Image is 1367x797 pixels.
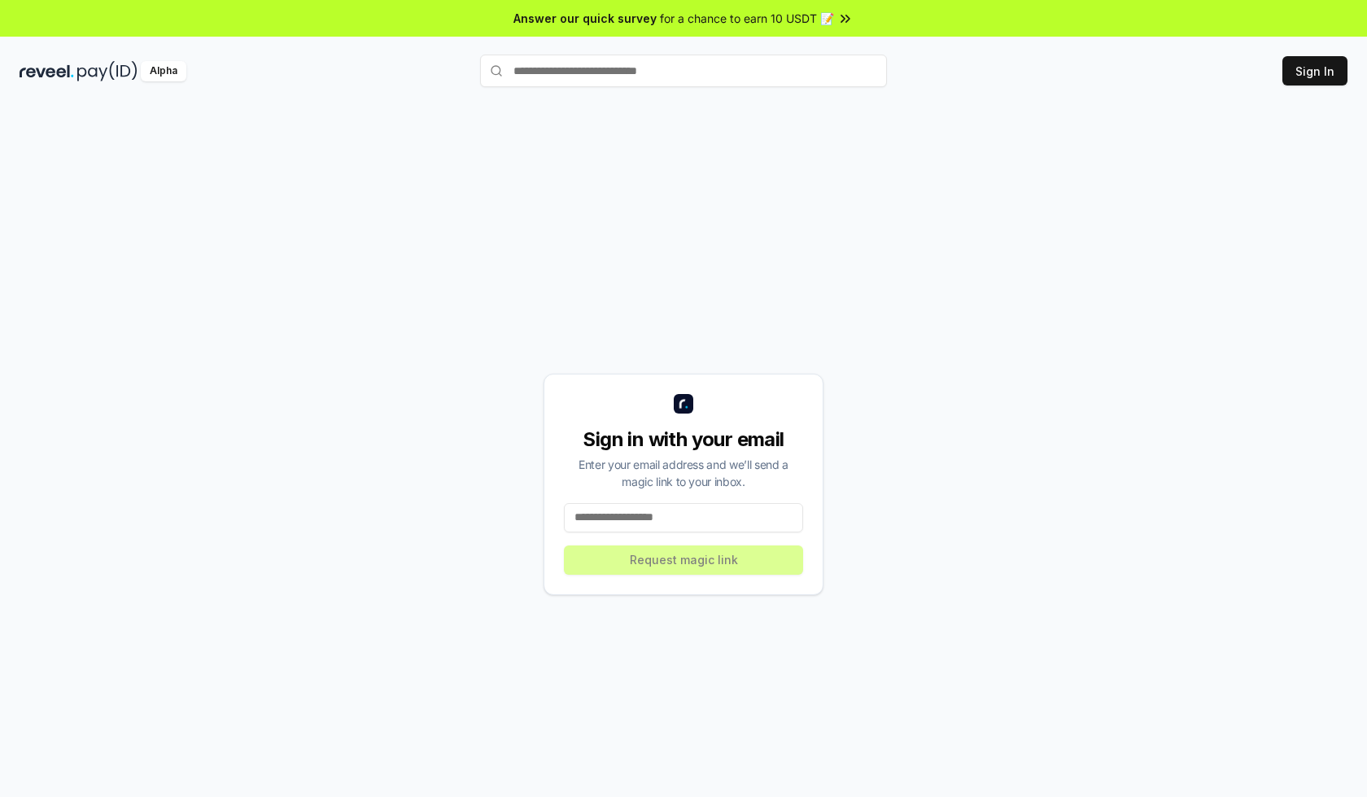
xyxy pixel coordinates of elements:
[660,10,834,27] span: for a chance to earn 10 USDT 📝
[513,10,657,27] span: Answer our quick survey
[564,456,803,490] div: Enter your email address and we’ll send a magic link to your inbox.
[674,394,693,414] img: logo_small
[1282,56,1347,85] button: Sign In
[20,61,74,81] img: reveel_dark
[564,427,803,453] div: Sign in with your email
[77,61,138,81] img: pay_id
[141,61,186,81] div: Alpha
